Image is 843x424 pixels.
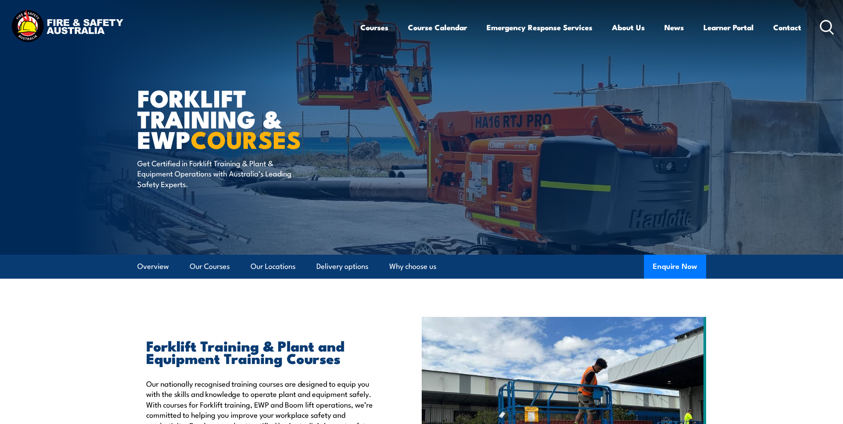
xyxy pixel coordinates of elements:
a: Emergency Response Services [487,16,592,39]
strong: COURSES [191,120,301,157]
a: Contact [773,16,801,39]
a: Course Calendar [408,16,467,39]
a: Courses [360,16,388,39]
h1: Forklift Training & EWP [137,87,357,149]
a: About Us [612,16,645,39]
p: Get Certified in Forklift Training & Plant & Equipment Operations with Australia’s Leading Safety... [137,158,300,189]
a: News [664,16,684,39]
button: Enquire Now [644,255,706,279]
a: Our Courses [190,255,230,278]
h2: Forklift Training & Plant and Equipment Training Courses [146,339,381,364]
a: Delivery options [316,255,368,278]
a: Why choose us [389,255,436,278]
a: Overview [137,255,169,278]
a: Our Locations [251,255,296,278]
a: Learner Portal [703,16,754,39]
